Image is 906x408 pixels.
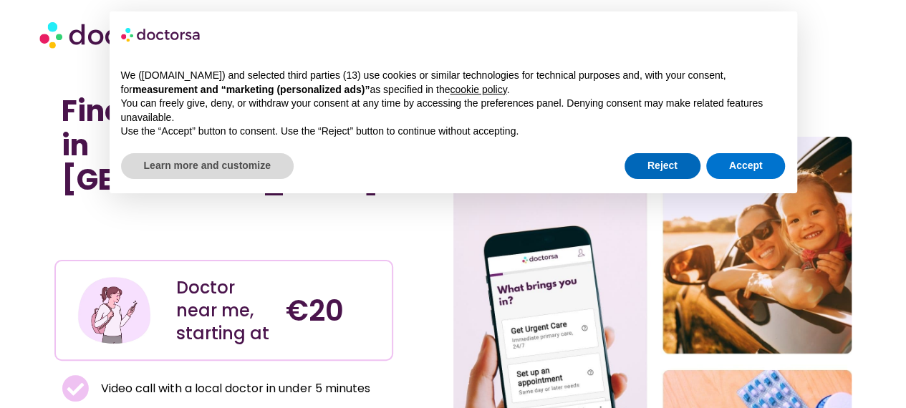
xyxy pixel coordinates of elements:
button: Learn more and customize [121,153,294,179]
button: Accept [706,153,786,179]
span: Video call with a local doctor in under 5 minutes [97,379,370,399]
h4: €20 [286,293,381,328]
a: cookie policy [450,84,506,95]
p: We ([DOMAIN_NAME]) and selected third parties (13) use cookies or similar technologies for techni... [121,69,786,97]
img: Illustration depicting a young woman in a casual outfit, engaged with her smartphone. She has a p... [76,272,152,348]
iframe: Customer reviews powered by Trustpilot [62,228,386,246]
p: Use the “Accept” button to consent. Use the “Reject” button to continue without accepting. [121,125,786,139]
h1: Find a Doctor Near Me in [GEOGRAPHIC_DATA] [62,94,386,197]
iframe: Customer reviews powered by Trustpilot [62,211,276,228]
strong: measurement and “marketing (personalized ads)” [132,84,370,95]
div: Doctor near me, starting at [176,276,271,345]
button: Reject [625,153,700,179]
img: logo [121,23,201,46]
p: You can freely give, deny, or withdraw your consent at any time by accessing the preferences pane... [121,97,786,125]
